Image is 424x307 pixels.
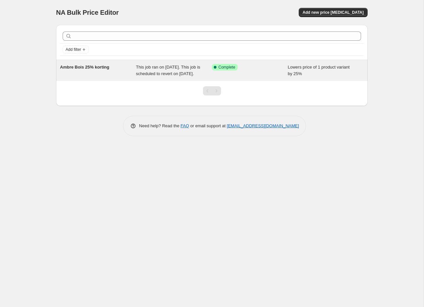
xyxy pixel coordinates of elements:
span: Add filter [66,47,81,52]
a: FAQ [181,123,189,128]
button: Add new price [MEDICAL_DATA] [299,8,368,17]
button: Add filter [63,46,89,53]
span: NA Bulk Price Editor [56,9,119,16]
span: or email support at [189,123,227,128]
span: This job ran on [DATE]. This job is scheduled to revert on [DATE]. [136,65,200,76]
span: Add new price [MEDICAL_DATA] [303,10,364,15]
span: Complete [218,65,235,70]
span: Ambre Bois 25% korting [60,65,109,70]
nav: Pagination [203,86,221,95]
span: Lowers price of 1 product variant by 25% [288,65,350,76]
span: Need help? Read the [139,123,181,128]
a: [EMAIL_ADDRESS][DOMAIN_NAME] [227,123,299,128]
